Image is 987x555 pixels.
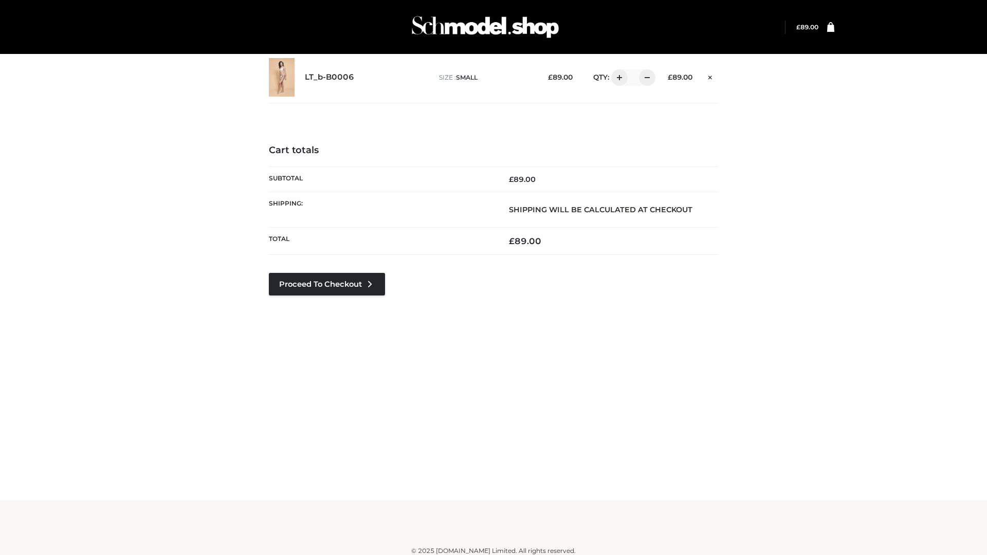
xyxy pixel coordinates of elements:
[439,73,532,82] p: size :
[509,236,541,246] bdi: 89.00
[269,58,295,97] img: LT_b-B0006 - SMALL
[583,69,652,86] div: QTY:
[509,205,692,214] strong: Shipping will be calculated at checkout
[668,73,672,81] span: £
[548,73,553,81] span: £
[509,236,515,246] span: £
[269,192,493,227] th: Shipping:
[668,73,692,81] bdi: 89.00
[548,73,573,81] bdi: 89.00
[305,72,354,82] a: LT_b-B0006
[796,23,818,31] bdi: 89.00
[796,23,818,31] a: £89.00
[269,166,493,192] th: Subtotal
[509,175,536,184] bdi: 89.00
[408,7,562,47] img: Schmodel Admin 964
[269,273,385,295] a: Proceed to Checkout
[269,145,718,156] h4: Cart totals
[269,228,493,255] th: Total
[456,73,478,81] span: SMALL
[796,23,800,31] span: £
[703,69,718,83] a: Remove this item
[509,175,514,184] span: £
